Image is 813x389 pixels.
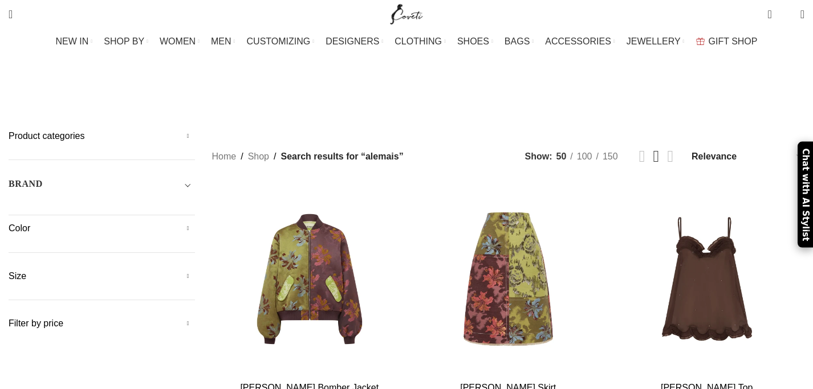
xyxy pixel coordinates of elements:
a: JEWELLERY [627,30,685,53]
a: NEW IN [56,30,93,53]
a: Adriana Jacquard Skirt [410,182,606,377]
span: 150 [603,151,618,161]
a: DESIGNERS [326,30,383,53]
a: ACCESSORIES [545,30,615,53]
a: SHOP BY [104,30,148,53]
h5: Size [9,270,195,282]
a: CLOTHING [395,30,446,53]
span: MEN [211,36,231,47]
a: Adriana Jacquard Bomber Jacket [212,182,408,377]
a: 50 [552,149,571,164]
a: Shop [248,149,269,164]
h5: Color [9,222,195,235]
div: Toggle filter [9,177,195,198]
select: Shop order [690,148,804,165]
span: 0 [783,11,791,20]
a: GIFT SHOP [696,30,758,53]
a: 100 [573,149,596,164]
span: 100 [577,151,592,161]
div: My Wishlist [781,3,792,26]
nav: Breadcrumb [212,149,404,164]
span: CUSTOMIZING [247,36,311,47]
img: GiftBag [696,38,705,45]
h1: Search results: “alemais” [268,65,546,96]
a: Grid view 4 [667,148,673,165]
span: Show [525,149,552,164]
a: 150 [599,149,622,164]
a: BAGS [505,30,534,53]
span: GIFT SHOP [709,36,758,47]
a: 0 [762,3,777,26]
span: SHOP BY [104,36,144,47]
a: MEN [211,30,235,53]
span: NEW IN [56,36,89,47]
span: JEWELLERY [627,36,681,47]
div: Main navigation [3,30,810,53]
span: 50 [556,151,567,161]
span: SHOES [457,36,489,47]
span: WOMEN [160,36,196,47]
span: CLOTHING [395,36,442,47]
span: 0 [769,6,777,14]
a: Search [3,3,18,26]
h5: Filter by price [9,317,195,330]
span: DESIGNERS [326,36,379,47]
span: Search results for “alemais” [281,149,403,164]
h5: BRAND [9,178,43,190]
a: Carmelo Silk Top [609,182,805,377]
a: Grid view 2 [639,148,645,165]
a: Site logo [388,9,426,18]
h5: Product categories [9,130,195,142]
span: ACCESSORIES [545,36,611,47]
a: SHOES [457,30,493,53]
a: Grid view 3 [653,148,660,165]
a: CUSTOMIZING [247,30,315,53]
a: Home [212,149,237,164]
span: BAGS [505,36,530,47]
a: WOMEN [160,30,200,53]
